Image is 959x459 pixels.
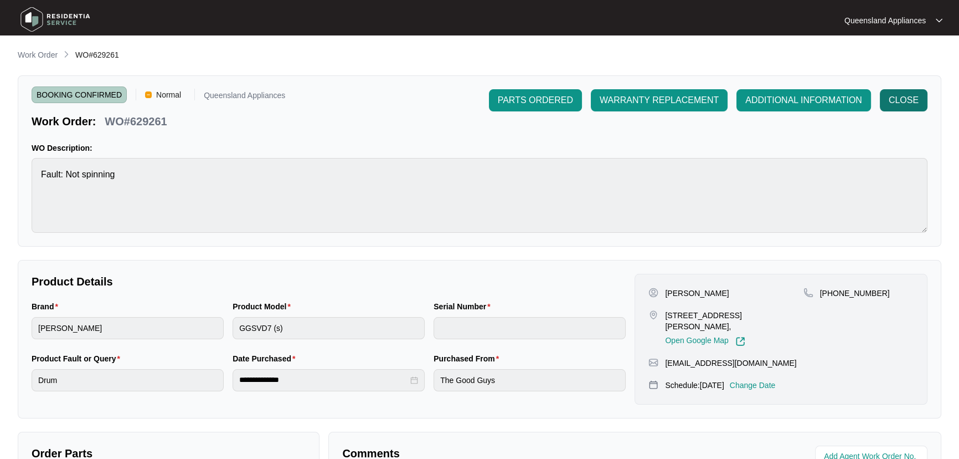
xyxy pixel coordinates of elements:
p: [PERSON_NAME] [665,288,729,299]
input: Date Purchased [239,374,408,386]
p: [EMAIL_ADDRESS][DOMAIN_NAME] [665,358,796,369]
img: map-pin [648,380,658,390]
span: Normal [152,86,185,103]
span: CLOSE [889,94,919,107]
p: Product Details [32,274,626,289]
img: map-pin [803,288,813,298]
label: Product Fault or Query [32,353,125,364]
label: Purchased From [434,353,503,364]
input: Serial Number [434,317,626,339]
img: residentia service logo [17,3,94,36]
p: [PHONE_NUMBER] [820,288,890,299]
input: Product Fault or Query [32,369,224,391]
p: Change Date [730,380,776,391]
img: Vercel Logo [145,91,152,98]
a: Work Order [16,49,60,62]
label: Product Model [233,301,295,312]
button: WARRANTY REPLACEMENT [591,89,728,111]
span: PARTS ORDERED [498,94,573,107]
textarea: Fault: Not spinning [32,158,927,233]
p: Queensland Appliances [204,91,285,103]
label: Brand [32,301,63,312]
input: Product Model [233,317,425,339]
button: PARTS ORDERED [489,89,582,111]
img: map-pin [648,310,658,320]
p: [STREET_ADDRESS][PERSON_NAME], [665,310,803,332]
img: chevron-right [62,50,71,59]
p: Work Order: [32,114,96,129]
span: WARRANTY REPLACEMENT [600,94,719,107]
img: user-pin [648,288,658,298]
img: map-pin [648,358,658,368]
label: Serial Number [434,301,494,312]
p: Schedule: [DATE] [665,380,724,391]
a: Open Google Map [665,336,745,346]
p: Work Order [18,49,58,60]
p: WO Description: [32,142,927,154]
button: CLOSE [880,89,927,111]
label: Date Purchased [233,353,300,364]
input: Purchased From [434,369,626,391]
p: WO#629261 [105,114,167,129]
span: WO#629261 [75,50,119,59]
span: ADDITIONAL INFORMATION [745,94,862,107]
p: Queensland Appliances [844,15,926,26]
button: ADDITIONAL INFORMATION [736,89,871,111]
img: dropdown arrow [936,18,942,23]
span: BOOKING CONFIRMED [32,86,127,103]
input: Brand [32,317,224,339]
img: Link-External [735,336,745,346]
